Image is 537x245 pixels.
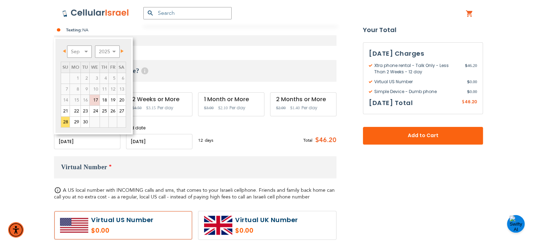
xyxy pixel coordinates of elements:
[143,7,232,19] input: Search
[218,105,228,110] span: $2.10
[229,105,245,111] span: Per day
[61,164,107,171] span: Virtual Number
[91,64,98,71] span: Wednesday
[61,47,70,55] a: Prev
[61,84,70,94] span: 7
[204,105,214,110] span: $3.00
[100,95,108,105] a: 18
[369,62,465,75] span: Xtra phone rental - Talk Only - Less Than 2 Weeks - 12 day
[290,105,300,110] span: $1.40
[70,117,80,127] a: 29
[61,117,70,127] a: 28
[117,73,126,84] span: 6
[81,84,89,94] span: 9
[100,84,108,94] span: 11
[369,48,477,59] h3: [DATE] Charges
[198,137,205,143] span: 12
[132,105,142,110] span: $4.50
[61,95,70,105] span: 14
[369,98,413,108] h3: [DATE] Total
[312,135,336,146] span: $46.20
[54,35,336,46] li: NA
[126,125,192,131] label: End date
[132,96,186,103] div: 2 Weeks or More
[8,222,24,238] div: Accessibility Menu
[363,25,483,35] strong: Your Total
[465,62,467,69] span: $
[100,73,108,84] span: 4
[386,132,460,140] span: Add to Cart
[100,106,108,116] a: 25
[205,137,213,143] span: days
[204,96,258,103] div: 1 Month or More
[54,25,336,35] li: NA
[90,73,100,84] span: 3
[117,106,126,116] a: 27
[90,106,100,116] a: 24
[462,99,465,105] span: $
[81,95,89,105] span: 16
[121,49,124,53] span: Next
[70,73,80,84] span: 1
[110,64,115,71] span: Friday
[66,27,82,33] strong: Texting:
[467,88,470,95] span: $
[369,88,467,95] span: Simple Device - Dumb phone
[70,84,80,94] span: 8
[95,45,120,58] select: Select year
[109,106,117,116] a: 26
[90,95,100,105] a: 17
[276,105,286,110] span: $2.00
[54,187,335,200] span: A US local number with INCOMING calls and sms, that comes to your Israeli cellphone. Friends and ...
[276,96,330,103] div: 2 Months or More
[467,79,470,85] span: $
[81,106,89,116] a: 23
[303,137,312,143] span: Total
[465,62,477,75] span: 46.20
[146,105,156,110] span: $3.15
[467,88,477,95] span: 0.00
[54,134,120,149] input: MM/DD/YYYY
[465,99,477,105] span: 46.20
[101,64,107,71] span: Thursday
[117,84,126,94] span: 13
[62,9,129,17] img: Cellular Israel Logo
[81,73,89,84] span: 2
[117,47,125,55] a: Next
[109,84,117,94] span: 12
[54,60,336,82] h3: When do you need service?
[117,95,126,105] a: 20
[63,49,66,53] span: Prev
[363,127,483,145] button: Add to Cart
[467,79,477,85] span: 0.00
[126,134,192,149] input: MM/DD/YYYY
[70,95,80,105] span: 15
[71,64,79,71] span: Monday
[90,84,100,94] span: 10
[61,106,70,116] a: 21
[157,105,173,111] span: Per day
[81,117,89,127] a: 30
[109,95,117,105] a: 19
[119,64,124,71] span: Saturday
[62,64,68,71] span: Sunday
[67,45,92,58] select: Select month
[82,64,88,71] span: Tuesday
[141,67,148,74] span: Help
[369,79,467,85] span: Virtual US Number
[109,73,117,84] span: 5
[70,106,80,116] a: 22
[302,105,317,111] span: Per day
